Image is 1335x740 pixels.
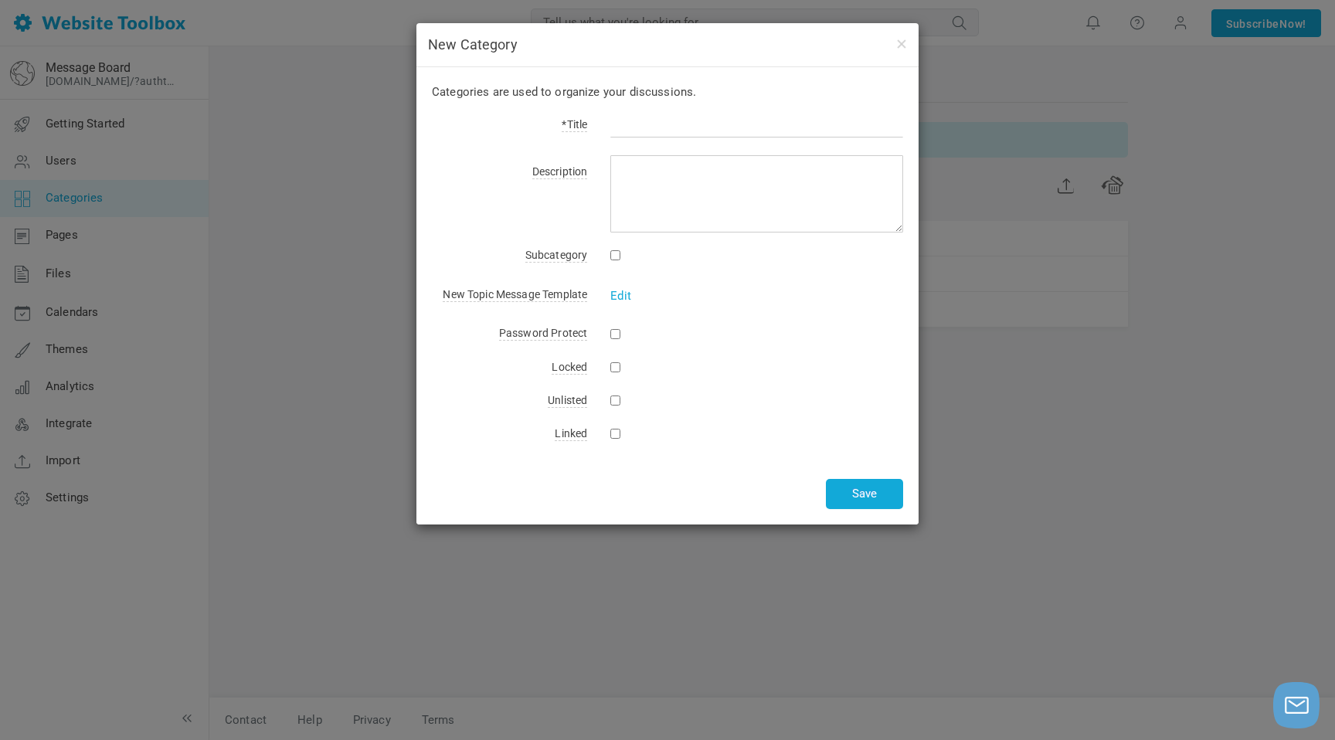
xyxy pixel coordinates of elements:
[532,165,588,179] span: Description
[548,394,587,408] span: Unlisted
[552,361,587,375] span: Locked
[1273,682,1320,728] button: Launch chat
[443,288,587,302] span: New Topic Message Template
[826,479,903,509] button: Save
[428,35,907,55] h4: New Category
[432,83,903,101] p: Categories are used to organize your discussions.
[562,118,587,132] span: *Title
[610,289,631,303] a: Edit
[555,427,587,441] span: Linked
[499,327,587,341] span: Password Protect
[525,249,588,263] span: Subcategory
